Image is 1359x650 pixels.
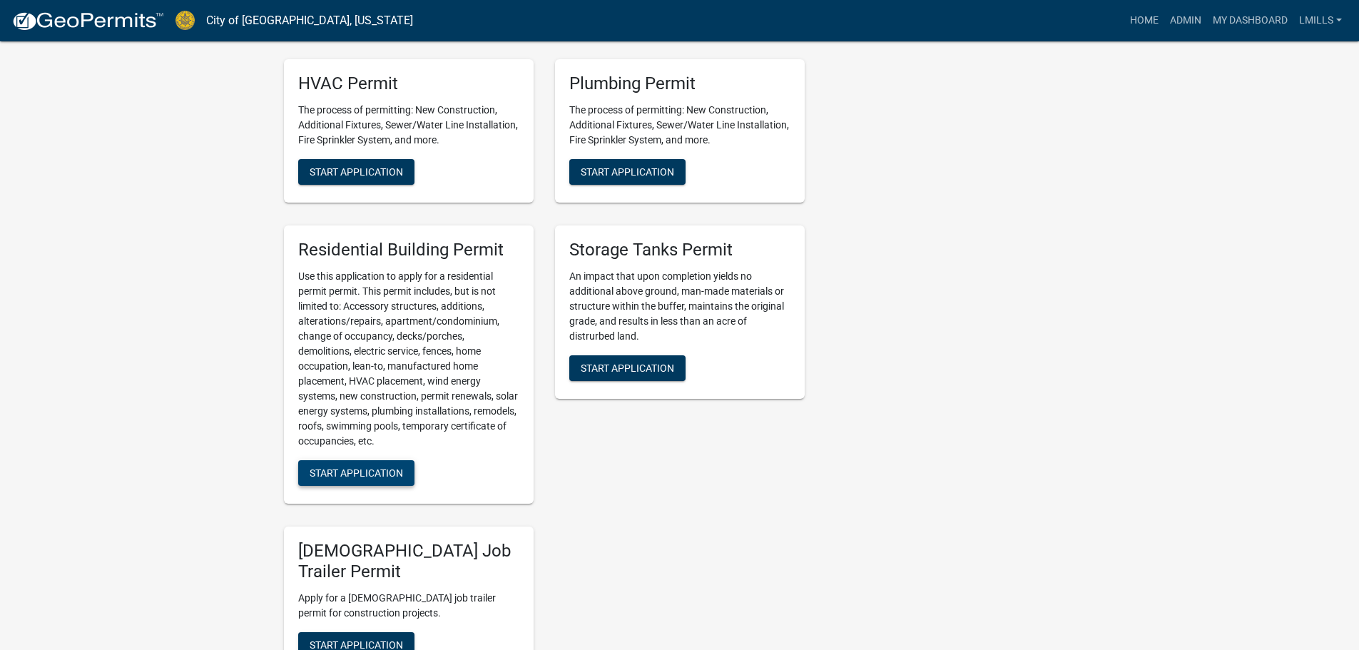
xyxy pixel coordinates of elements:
[298,269,519,449] p: Use this application to apply for a residential permit permit. This permit includes, but is not l...
[310,639,403,650] span: Start Application
[206,9,413,33] a: City of [GEOGRAPHIC_DATA], [US_STATE]
[581,166,674,178] span: Start Application
[298,541,519,582] h5: [DEMOGRAPHIC_DATA] Job Trailer Permit
[1124,7,1164,34] a: Home
[175,11,195,30] img: City of Jeffersonville, Indiana
[569,159,686,185] button: Start Application
[569,73,790,94] h5: Plumbing Permit
[298,73,519,94] h5: HVAC Permit
[581,362,674,374] span: Start Application
[1207,7,1293,34] a: My Dashboard
[298,591,519,621] p: Apply for a [DEMOGRAPHIC_DATA] job trailer permit for construction projects.
[569,240,790,260] h5: Storage Tanks Permit
[569,269,790,344] p: An impact that upon completion yields no additional above ground, man-made materials or structure...
[1164,7,1207,34] a: Admin
[310,166,403,178] span: Start Application
[569,355,686,381] button: Start Application
[298,240,519,260] h5: Residential Building Permit
[1293,7,1348,34] a: lmills
[569,103,790,148] p: The process of permitting: New Construction, Additional Fixtures, Sewer/Water Line Installation, ...
[298,460,414,486] button: Start Application
[298,103,519,148] p: The process of permitting: New Construction, Additional Fixtures, Sewer/Water Line Installation, ...
[298,159,414,185] button: Start Application
[310,467,403,479] span: Start Application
